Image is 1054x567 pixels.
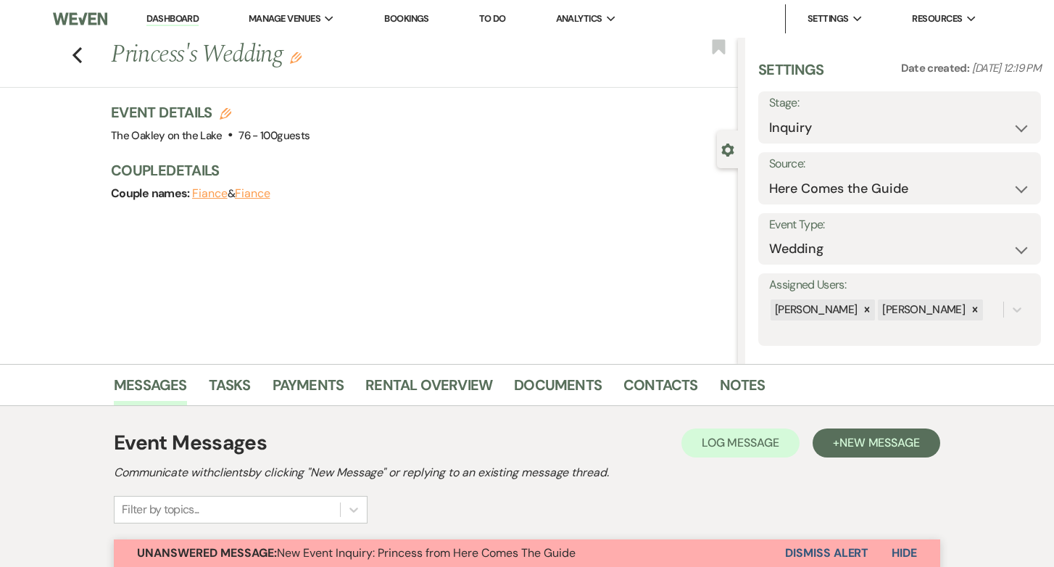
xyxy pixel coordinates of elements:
span: The Oakley on the Lake [111,128,222,143]
span: Resources [912,12,962,26]
a: Messages [114,373,187,405]
span: New Event Inquiry: Princess from Here Comes The Guide [137,545,576,560]
h3: Event Details [111,102,310,123]
button: Close lead details [721,142,734,156]
span: Settings [808,12,849,26]
span: New Message [839,435,920,450]
span: Analytics [556,12,602,26]
a: Payments [273,373,344,405]
button: Fiance [235,188,270,199]
a: Dashboard [146,12,199,26]
label: Stage: [769,93,1030,114]
label: Assigned Users: [769,275,1030,296]
div: Filter by topics... [122,501,199,518]
span: Hide [892,545,917,560]
button: Hide [868,539,940,567]
button: Dismiss Alert [785,539,868,567]
img: Weven Logo [53,4,107,34]
span: Manage Venues [249,12,320,26]
span: & [192,186,270,201]
button: Fiance [192,188,228,199]
label: Event Type: [769,215,1030,236]
h1: Event Messages [114,428,267,458]
div: [PERSON_NAME] [771,299,860,320]
span: [DATE] 12:19 PM [972,61,1041,75]
h3: Settings [758,59,824,91]
span: Log Message [702,435,779,450]
h2: Communicate with clients by clicking "New Message" or replying to an existing message thread. [114,464,940,481]
h1: Princess's Wedding [111,38,607,73]
h3: Couple Details [111,160,723,181]
a: To Do [479,12,506,25]
a: Contacts [623,373,698,405]
button: Log Message [681,429,800,458]
a: Tasks [209,373,251,405]
a: Bookings [384,12,429,25]
a: Notes [720,373,765,405]
button: Unanswered Message:New Event Inquiry: Princess from Here Comes The Guide [114,539,785,567]
a: Rental Overview [365,373,492,405]
span: Couple names: [111,186,192,201]
span: 76 - 100 guests [238,128,310,143]
a: Documents [514,373,602,405]
span: Date created: [901,61,972,75]
button: Edit [290,51,302,64]
div: [PERSON_NAME] [878,299,967,320]
label: Source: [769,154,1030,175]
button: +New Message [813,429,940,458]
strong: Unanswered Message: [137,545,277,560]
